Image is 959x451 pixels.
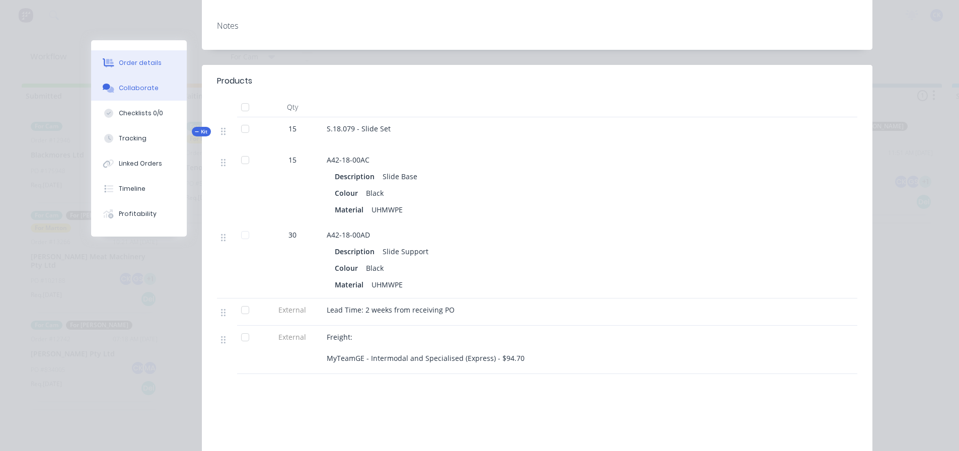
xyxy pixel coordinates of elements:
[379,169,421,184] div: Slide Base
[91,126,187,151] button: Tracking
[217,75,252,87] div: Products
[192,127,211,136] div: Kit
[327,305,455,315] span: Lead Time: 2 weeks from receiving PO
[217,21,857,31] div: Notes
[335,202,367,217] div: Material
[335,244,379,259] div: Description
[91,201,187,227] button: Profitability
[335,261,362,275] div: Colour
[119,159,162,168] div: Linked Orders
[119,134,146,143] div: Tracking
[288,155,297,165] span: 15
[335,186,362,200] div: Colour
[262,97,323,117] div: Qty
[119,209,157,218] div: Profitability
[335,169,379,184] div: Description
[91,151,187,176] button: Linked Orders
[266,305,319,315] span: External
[195,128,208,135] span: Kit
[91,76,187,101] button: Collaborate
[119,184,145,193] div: Timeline
[335,277,367,292] div: Material
[362,261,388,275] div: Black
[119,84,159,93] div: Collaborate
[367,277,407,292] div: UHMWPE
[119,109,163,118] div: Checklists 0/0
[367,202,407,217] div: UHMWPE
[91,101,187,126] button: Checklists 0/0
[327,155,370,165] span: A42-18-00AC
[288,230,297,240] span: 30
[362,186,388,200] div: Black
[327,124,391,133] span: S.18.079 - Slide Set
[379,244,432,259] div: Slide Support
[91,50,187,76] button: Order details
[288,123,297,134] span: 15
[91,176,187,201] button: Timeline
[327,230,370,240] span: A42-18-00AD
[266,332,319,342] span: External
[119,58,162,67] div: Order details
[327,332,525,363] span: Freight: MyTeamGE - Intermodal and Specialised (Express) - $94.70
